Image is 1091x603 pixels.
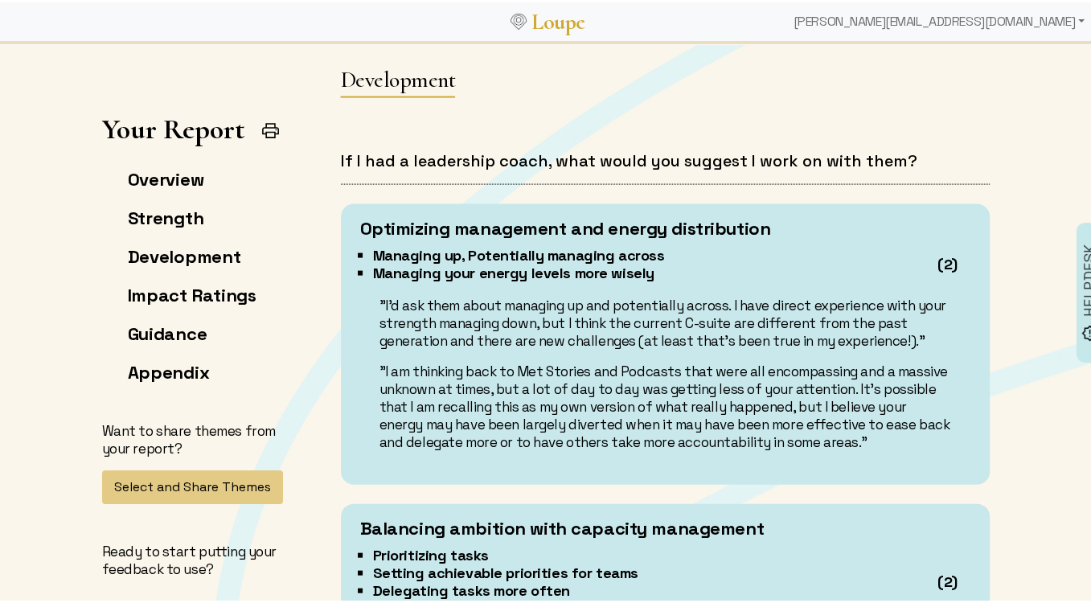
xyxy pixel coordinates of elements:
div: [PERSON_NAME][EMAIL_ADDRESS][DOMAIN_NAME] [787,3,1091,35]
li: Setting achievable priorities for teams [373,562,898,580]
div: (2) [937,253,958,271]
li: Prioritizing tasks [373,544,898,562]
p: Ready to start putting your feedback to use? [102,540,289,576]
button: Select and Share Themes [102,468,283,502]
h3: Development [341,64,456,91]
a: Guidance [128,320,207,343]
a: Development [128,243,241,265]
li: Managing your energy levels more wisely [373,262,898,280]
div: Balancing ambition with capacity management [360,517,765,535]
h4: If I had a leadership coach, what would you suggest I work on with them? [341,149,990,169]
h1: Your Report [102,110,244,143]
li: Delegating tasks more often [373,580,898,597]
p: "I'd ask them about managing up and potentially across. I have direct experience with your streng... [379,294,951,347]
img: Print Icon [260,118,281,138]
div: Optimizing management and energy distribution [360,217,771,235]
button: Print Report [254,112,287,145]
img: Loupe Logo [511,11,527,27]
div: (2) [937,571,958,589]
a: Impact Ratings [128,281,256,304]
p: Want to share themes from your report? [102,420,289,455]
p: "I am thinking back to Met Stories and Podcasts that were all encompassing and a massive unknown ... [379,360,951,449]
a: Strength [128,204,204,227]
a: Loupe [527,5,591,35]
app-left-page-nav: Your Report [102,110,289,572]
a: Overview [128,166,204,188]
li: Managing up, Potentially managing across [373,244,898,262]
a: Appendix [128,359,210,381]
